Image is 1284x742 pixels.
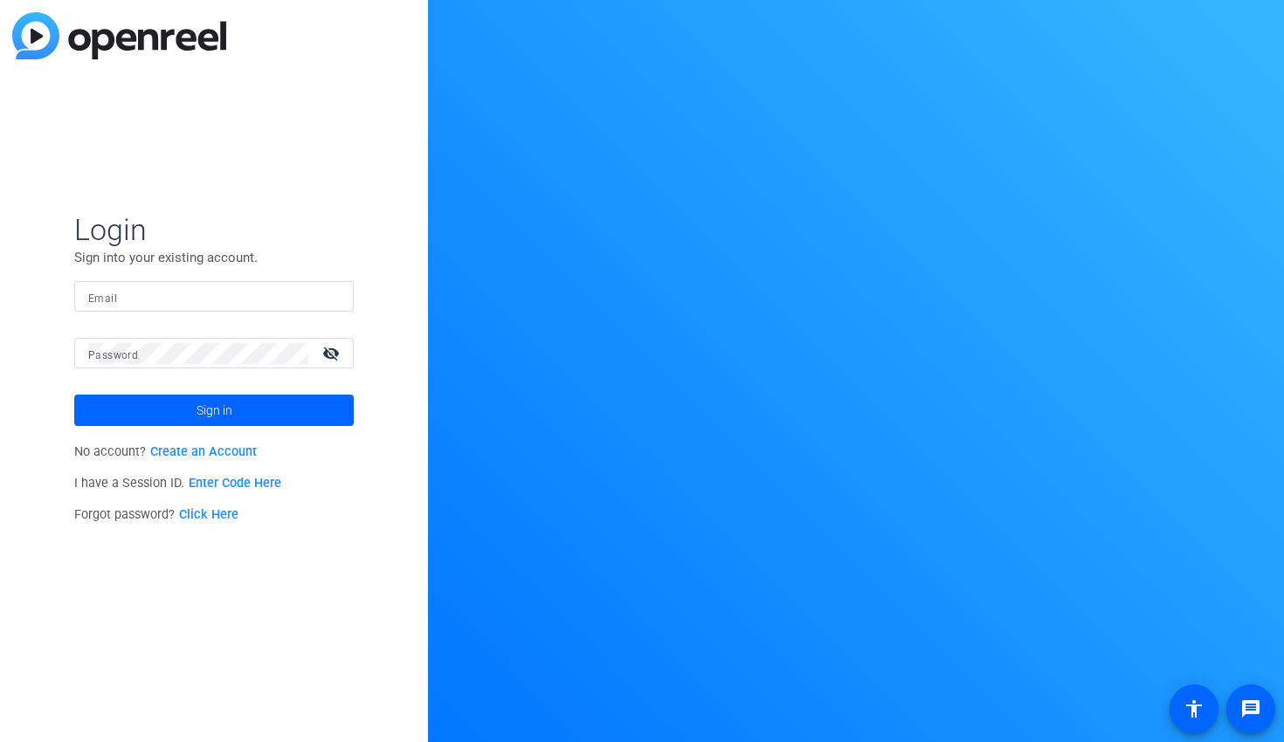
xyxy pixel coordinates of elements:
mat-label: Email [88,292,117,305]
button: Sign in [74,395,354,426]
span: No account? [74,444,257,459]
span: Sign in [197,388,232,432]
span: Forgot password? [74,507,238,522]
mat-label: Password [88,349,138,361]
mat-icon: visibility_off [312,340,354,366]
input: Enter Email Address [88,286,340,307]
span: Login [74,211,354,248]
mat-icon: accessibility [1184,698,1205,719]
img: blue-gradient.svg [12,12,226,59]
mat-icon: message [1240,698,1261,719]
a: Enter Code Here [189,476,281,491]
a: Create an Account [150,444,257,459]
span: I have a Session ID. [74,476,281,491]
p: Sign into your existing account. [74,248,354,267]
a: Click Here [179,507,238,522]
